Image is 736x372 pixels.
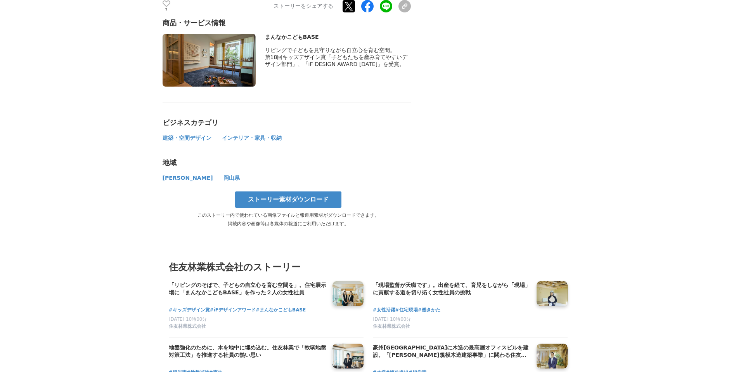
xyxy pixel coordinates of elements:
a: 「リビングのそばで、子どもの自立心を育む空間を」。住宅展示場に「まんなかこどもBASE」を作った２人の女性社員 [169,281,326,297]
p: 7 [163,8,170,12]
span: 建築・空間デザイン [163,135,211,141]
img: thumbnail_8651cd60-71d6-11f0-823f-ff2db17baf16.jpg [163,34,256,87]
a: #住宅現場 [395,306,418,314]
div: まんなかこどもBASE [265,34,411,41]
p: このストーリー内で使われている画像ファイルと報道用素材がダウンロードできます。 掲載内容や画像等は各媒体の報道にご利用いただけます。 [163,211,414,228]
span: 住友林業株式会社 [169,323,206,330]
a: #まんなかこどもBASE [256,306,306,314]
a: #働きかた [418,306,440,314]
div: ビジネスカテゴリ [163,118,411,127]
a: 住友林業株式会社 [169,323,326,331]
a: [PERSON_NAME] [163,176,214,181]
a: #キッズデザイン賞 [169,306,210,314]
span: [DATE] 10時00分 [373,316,411,322]
span: 第18回キッズデザイン賞「子どもたちを産み育てやすいデザイン部門」、「iF DESIGN AWARD [DATE]」を受賞。 [265,54,408,67]
span: 岡山県 [223,175,240,181]
h4: 豪州[GEOGRAPHIC_DATA]に木造の最高層オフィスビルを建設。「[PERSON_NAME]規模木造建築事業」に関わる住友林業社員のキャリアと展望 [373,344,530,360]
div: 商品・サービス情報 [163,18,411,28]
a: インテリア・家具・収納 [222,136,282,141]
span: 住友林業株式会社 [373,323,410,330]
span: [DATE] 10時00分 [169,316,207,322]
a: 「現場監督が天職です」。出産を経て、育児をしながら「現場」に貢献する道を切り拓く女性社員の挑戦 [373,281,530,297]
span: [PERSON_NAME] [163,175,213,181]
div: 地域 [163,158,411,167]
a: 地盤強化のために、木を地中に埋め込む。住友林業で「軟弱地盤対策工法」を推進する社員の熱い思い [169,344,326,360]
span: リビングで子どもを見守りながら自立心を育む空間。 [265,47,395,53]
a: 建築・空間デザイン [163,136,213,141]
a: #iFデザインアワード [210,306,256,314]
a: 豪州[GEOGRAPHIC_DATA]に木造の最高層オフィスビルを建設。「[PERSON_NAME]規模木造建築事業」に関わる住友林業社員のキャリアと展望 [373,344,530,360]
h4: 地盤強化のために、木を地中に埋め込む。住友林業で「軟弱地盤対策工法」を推進する社員の熱い思い [169,344,326,360]
a: 住友林業株式会社 [373,323,530,331]
a: ストーリー素材ダウンロード [235,191,341,208]
p: ストーリーをシェアする [274,3,333,10]
a: 岡山県 [223,176,240,181]
a: #女性活躍 [373,306,395,314]
h3: 住友林業株式会社のストーリー [169,260,568,275]
span: インテリア・家具・収納 [222,135,282,141]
